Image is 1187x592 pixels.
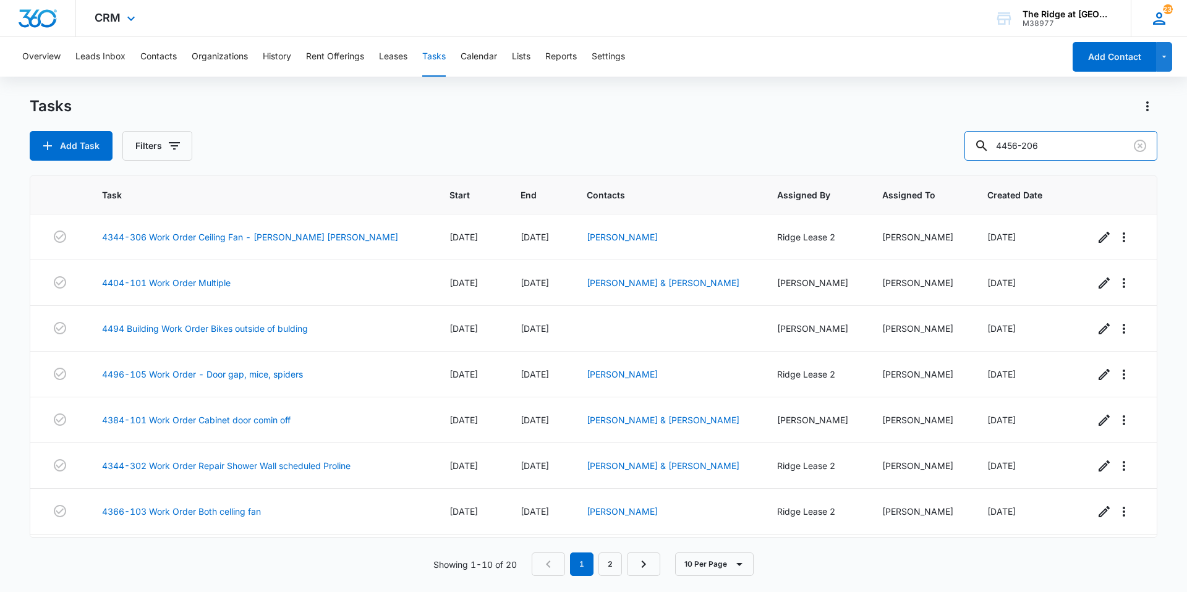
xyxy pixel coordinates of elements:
button: Clear [1130,136,1150,156]
span: [DATE] [987,277,1016,288]
div: [PERSON_NAME] [882,505,958,518]
button: Reports [545,37,577,77]
span: [DATE] [449,369,478,379]
span: Start [449,188,473,201]
button: Overview [22,37,61,77]
button: Add Contact [1073,42,1156,72]
div: account name [1023,9,1113,19]
h1: Tasks [30,97,72,116]
span: [DATE] [521,460,549,471]
a: [PERSON_NAME] & [PERSON_NAME] [587,415,739,425]
a: 4384-101 Work Order Cabinet door comin off [102,413,291,426]
span: [DATE] [521,277,549,288]
span: [DATE] [449,323,478,334]
span: Created Date [987,188,1047,201]
button: Calendar [461,37,497,77]
div: [PERSON_NAME] [777,276,853,289]
a: 4496-105 Work Order - Door gap, mice, spiders [102,368,303,381]
div: [PERSON_NAME] [882,368,958,381]
span: [DATE] [987,415,1016,425]
span: [DATE] [987,460,1016,471]
button: Tasks [422,37,446,77]
div: Ridge Lease 2 [777,368,853,381]
div: [PERSON_NAME] [777,322,853,335]
button: Settings [592,37,625,77]
button: Actions [1138,96,1157,116]
a: [PERSON_NAME] [587,506,658,517]
button: Leads Inbox [75,37,126,77]
p: Showing 1-10 of 20 [433,558,517,571]
span: [DATE] [987,323,1016,334]
div: Ridge Lease 2 [777,230,853,243]
button: Rent Offerings [306,37,364,77]
a: 4344-306 Work Order Ceiling Fan - [PERSON_NAME] [PERSON_NAME] [102,230,398,243]
span: [DATE] [449,460,478,471]
span: Task [102,188,402,201]
span: [DATE] [449,415,478,425]
div: [PERSON_NAME] [882,459,958,472]
span: End [521,188,539,201]
a: 4404-101 Work Order Multiple [102,276,231,289]
div: [PERSON_NAME] [882,230,958,243]
div: notifications count [1163,4,1173,14]
span: [DATE] [449,277,478,288]
div: [PERSON_NAME] [882,413,958,426]
em: 1 [570,552,593,576]
div: Ridge Lease 2 [777,505,853,518]
a: Page 2 [598,552,622,576]
button: History [263,37,291,77]
div: [PERSON_NAME] [882,322,958,335]
span: [DATE] [521,369,549,379]
button: Filters [122,131,192,161]
span: [DATE] [449,506,478,517]
span: [DATE] [521,323,549,334]
span: [DATE] [987,506,1016,517]
a: [PERSON_NAME] [587,232,658,242]
span: [DATE] [521,415,549,425]
button: 10 Per Page [675,552,754,576]
a: [PERSON_NAME] & [PERSON_NAME] [587,460,739,471]
span: [DATE] [449,232,478,242]
button: Add Task [30,131,113,161]
span: [DATE] [987,369,1016,379]
span: [DATE] [987,232,1016,242]
div: account id [1023,19,1113,28]
a: [PERSON_NAME] & [PERSON_NAME] [587,277,739,288]
div: [PERSON_NAME] [777,413,853,426]
span: CRM [95,11,121,24]
input: Search Tasks [964,131,1157,161]
div: Ridge Lease 2 [777,459,853,472]
a: Next Page [627,552,660,576]
button: Contacts [140,37,177,77]
span: Assigned To [882,188,940,201]
a: 4344-302 Work Order Repair Shower Wall scheduled Proline [102,459,351,472]
span: [DATE] [521,232,549,242]
button: Organizations [192,37,248,77]
div: [PERSON_NAME] [882,276,958,289]
a: [PERSON_NAME] [587,369,658,379]
nav: Pagination [532,552,660,576]
a: 4494 Building Work Order Bikes outside of bulding [102,322,308,335]
span: [DATE] [521,506,549,517]
button: Lists [512,37,530,77]
span: Contacts [587,188,730,201]
a: 4366-103 Work Order Both celling fan [102,505,261,518]
span: Assigned By [777,188,835,201]
span: 233 [1163,4,1173,14]
button: Leases [379,37,407,77]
